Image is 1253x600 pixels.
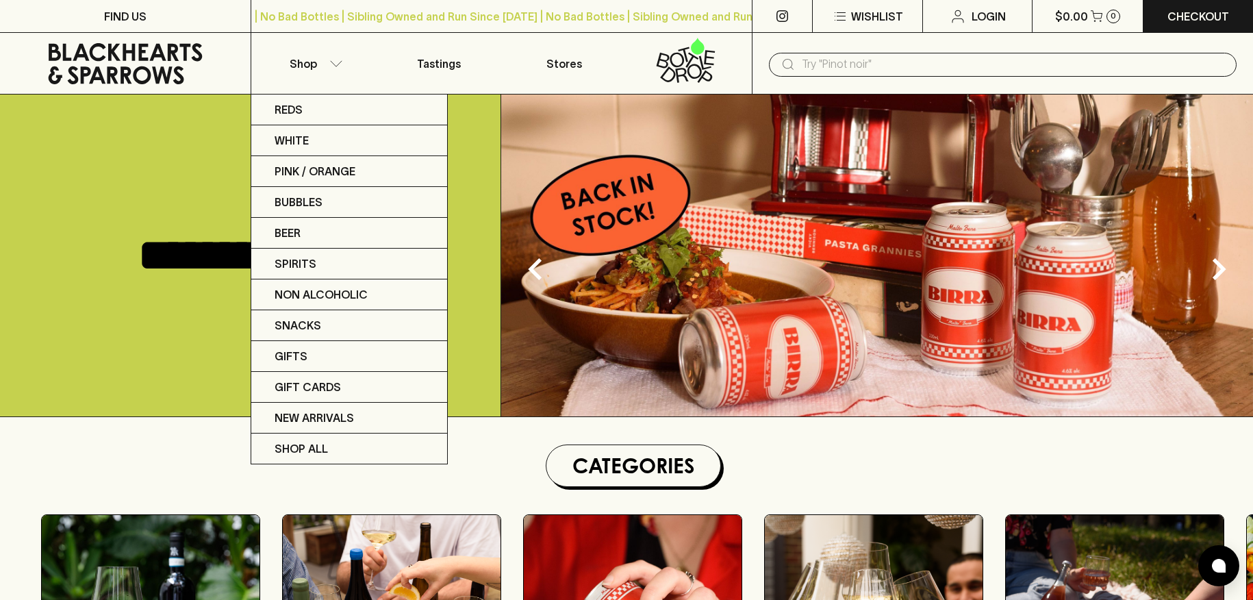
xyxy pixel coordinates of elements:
a: White [251,125,447,156]
p: Bubbles [275,194,322,210]
a: Reds [251,95,447,125]
a: Pink / Orange [251,156,447,187]
a: New Arrivals [251,403,447,434]
a: SHOP ALL [251,434,447,464]
p: Gifts [275,348,307,364]
a: Gift Cards [251,372,447,403]
a: Gifts [251,341,447,372]
p: Beer [275,225,301,241]
p: Pink / Orange [275,163,355,179]
a: Non Alcoholic [251,279,447,310]
a: Spirits [251,249,447,279]
p: New Arrivals [275,410,354,426]
a: Bubbles [251,187,447,218]
a: Snacks [251,310,447,341]
p: White [275,132,309,149]
p: Snacks [275,317,321,334]
a: Beer [251,218,447,249]
p: Gift Cards [275,379,341,395]
p: SHOP ALL [275,440,328,457]
p: Spirits [275,255,316,272]
p: Non Alcoholic [275,286,368,303]
img: bubble-icon [1212,559,1226,573]
p: Reds [275,101,303,118]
